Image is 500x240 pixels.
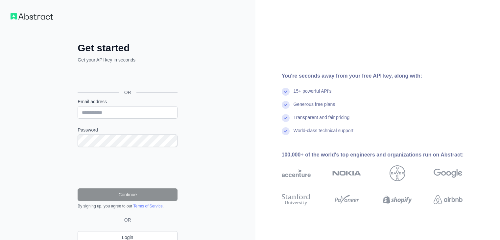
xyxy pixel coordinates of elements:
div: You're seconds away from your free API key, along with: [282,72,484,80]
img: payoneer [332,192,361,207]
iframe: reCAPTCHA [78,155,178,180]
img: airbnb [434,192,463,207]
img: nokia [332,165,361,181]
img: check mark [282,101,290,109]
img: stanford university [282,192,311,207]
span: OR [122,217,134,223]
img: check mark [282,88,290,96]
div: 15+ powerful API's [294,88,332,101]
img: accenture [282,165,311,181]
div: Transparent and fair pricing [294,114,350,127]
div: 100,000+ of the world's top engineers and organizations run on Abstract: [282,151,484,159]
img: check mark [282,114,290,122]
a: Terms of Service [133,204,162,208]
img: Workflow [11,13,53,20]
img: bayer [390,165,405,181]
img: check mark [282,127,290,135]
div: World-class technical support [294,127,354,140]
iframe: Sign in with Google Button [74,70,179,85]
button: Continue [78,188,178,201]
div: By signing up, you agree to our . [78,204,178,209]
p: Get your API key in seconds [78,57,178,63]
label: Email address [78,98,178,105]
h2: Get started [78,42,178,54]
img: shopify [383,192,412,207]
span: OR [119,89,136,96]
img: google [434,165,463,181]
div: Generous free plans [294,101,335,114]
label: Password [78,127,178,133]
